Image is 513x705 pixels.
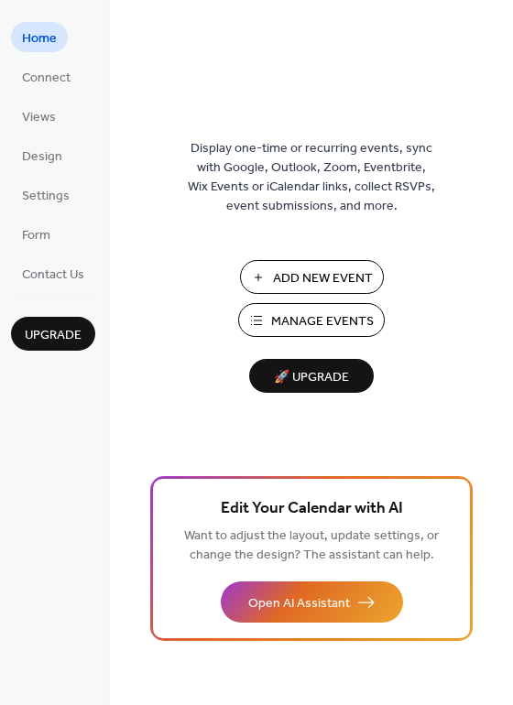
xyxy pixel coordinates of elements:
[240,260,384,294] button: Add New Event
[11,140,73,170] a: Design
[22,108,56,127] span: Views
[184,524,439,568] span: Want to adjust the layout, update settings, or change the design? The assistant can help.
[260,365,363,390] span: 🚀 Upgrade
[238,303,385,337] button: Manage Events
[22,266,84,285] span: Contact Us
[249,359,374,393] button: 🚀 Upgrade
[22,69,71,88] span: Connect
[188,139,435,216] span: Display one-time or recurring events, sync with Google, Outlook, Zoom, Eventbrite, Wix Events or ...
[221,496,403,522] span: Edit Your Calendar with AI
[11,317,95,351] button: Upgrade
[22,147,62,167] span: Design
[25,326,82,345] span: Upgrade
[11,219,61,249] a: Form
[11,258,95,288] a: Contact Us
[248,594,350,613] span: Open AI Assistant
[11,101,67,131] a: Views
[22,187,70,206] span: Settings
[11,22,68,52] a: Home
[271,312,374,331] span: Manage Events
[11,179,81,210] a: Settings
[273,269,373,288] span: Add New Event
[22,29,57,49] span: Home
[22,226,50,245] span: Form
[11,61,82,92] a: Connect
[221,581,403,623] button: Open AI Assistant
